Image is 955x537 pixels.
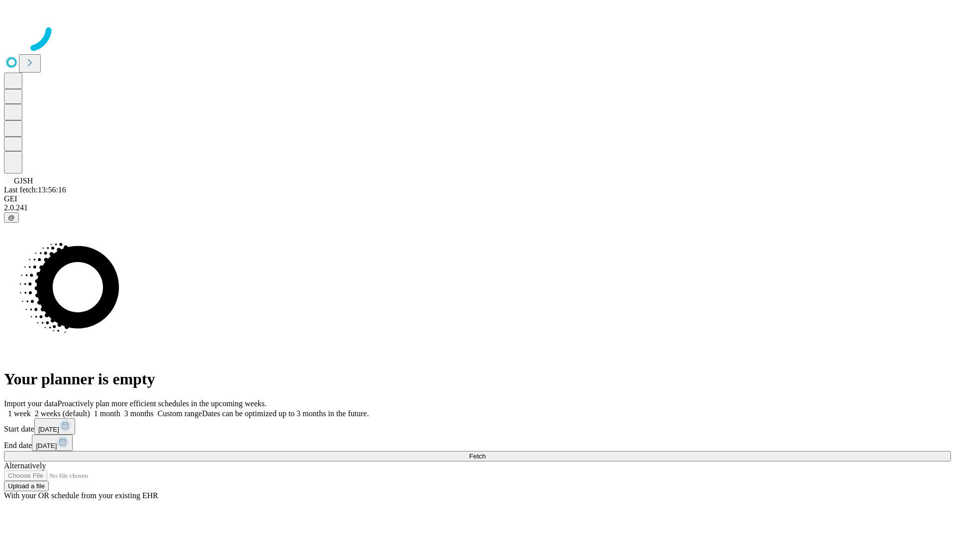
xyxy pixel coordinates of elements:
[4,451,951,461] button: Fetch
[4,203,951,212] div: 2.0.241
[4,185,66,194] span: Last fetch: 13:56:16
[8,409,31,418] span: 1 week
[4,399,58,408] span: Import your data
[4,418,951,435] div: Start date
[158,409,202,418] span: Custom range
[58,399,267,408] span: Proactively plan more efficient schedules in the upcoming weeks.
[4,212,19,223] button: @
[124,409,154,418] span: 3 months
[34,418,75,435] button: [DATE]
[32,435,73,451] button: [DATE]
[4,491,158,500] span: With your OR schedule from your existing EHR
[14,177,33,185] span: GJSH
[38,426,59,433] span: [DATE]
[4,481,49,491] button: Upload a file
[4,435,951,451] div: End date
[202,409,369,418] span: Dates can be optimized up to 3 months in the future.
[4,194,951,203] div: GEI
[94,409,120,418] span: 1 month
[4,461,46,470] span: Alternatively
[36,442,57,449] span: [DATE]
[8,214,15,221] span: @
[35,409,90,418] span: 2 weeks (default)
[4,370,951,388] h1: Your planner is empty
[469,452,485,460] span: Fetch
